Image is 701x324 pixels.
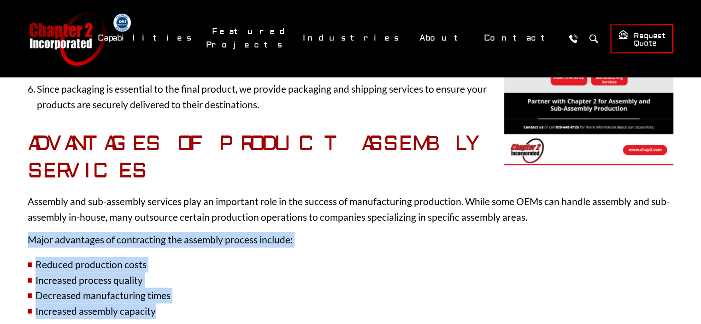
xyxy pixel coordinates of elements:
li: Since packaging is essential to the final product, we provide packaging and shipping services to ... [37,81,673,112]
li: Reduced production costs [28,257,673,272]
a: About [413,28,473,48]
a: Capabilities [92,28,201,48]
button: Search [585,30,602,47]
p: Assembly and sub-assembly services play an important role in the success of manufacturing product... [28,194,673,224]
a: Featured Projects [206,22,292,55]
a: Industries [297,28,409,48]
li: Increased process quality [28,272,673,288]
h3: Advantages of Product Assembly Services [28,130,673,184]
a: Chapter 2 Incorporated [28,11,106,66]
a: Call Us [565,30,582,47]
span: Request Quote [618,29,666,48]
a: Request Quote [610,24,673,53]
li: Increased assembly capacity [28,303,673,319]
li: Decreased manufacturing times [28,288,673,303]
a: Contact [478,28,560,48]
p: Major advantages of contracting the assembly process include: [28,232,673,247]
